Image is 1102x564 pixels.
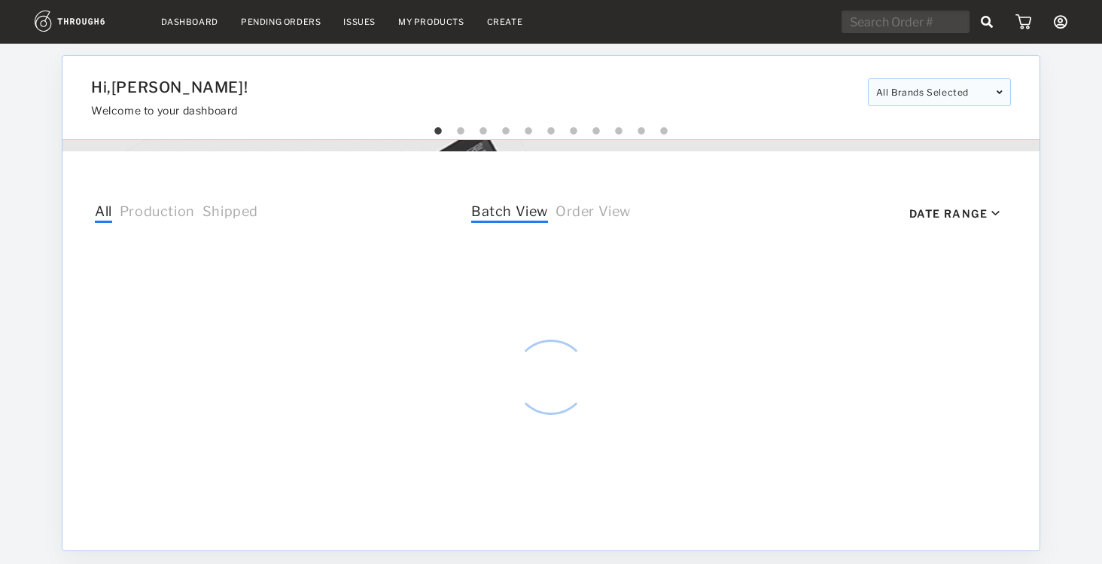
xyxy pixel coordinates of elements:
[611,124,626,139] button: 9
[476,124,491,139] button: 3
[909,207,988,220] div: Date Range
[656,124,671,139] button: 11
[543,124,559,139] button: 6
[431,124,446,139] button: 1
[521,124,536,139] button: 5
[1015,14,1031,29] img: icon_cart.dab5cea1.svg
[398,17,464,27] a: My Products
[91,104,856,117] h3: Welcome to your dashboard
[471,203,548,223] span: Batch View
[161,17,218,27] a: Dashboard
[95,203,112,223] span: All
[634,124,649,139] button: 10
[991,211,1000,216] img: icon_caret_down_black.69fb8af9.svg
[453,124,468,139] button: 2
[566,124,581,139] button: 7
[62,140,1040,517] img: 68b8b232-0003-4352-b7e2-3a53cc3ac4a2.gif
[589,124,604,139] button: 8
[35,11,139,32] img: logo.1c10ca64.svg
[343,17,376,27] a: Issues
[120,203,195,223] span: Production
[498,124,513,139] button: 4
[487,17,523,27] a: Create
[556,203,631,223] span: Order View
[868,78,1011,106] div: All Brands Selected
[202,203,258,223] span: Shipped
[91,78,856,96] h1: Hi, [PERSON_NAME] !
[241,17,321,27] a: Pending Orders
[842,11,970,33] input: Search Order #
